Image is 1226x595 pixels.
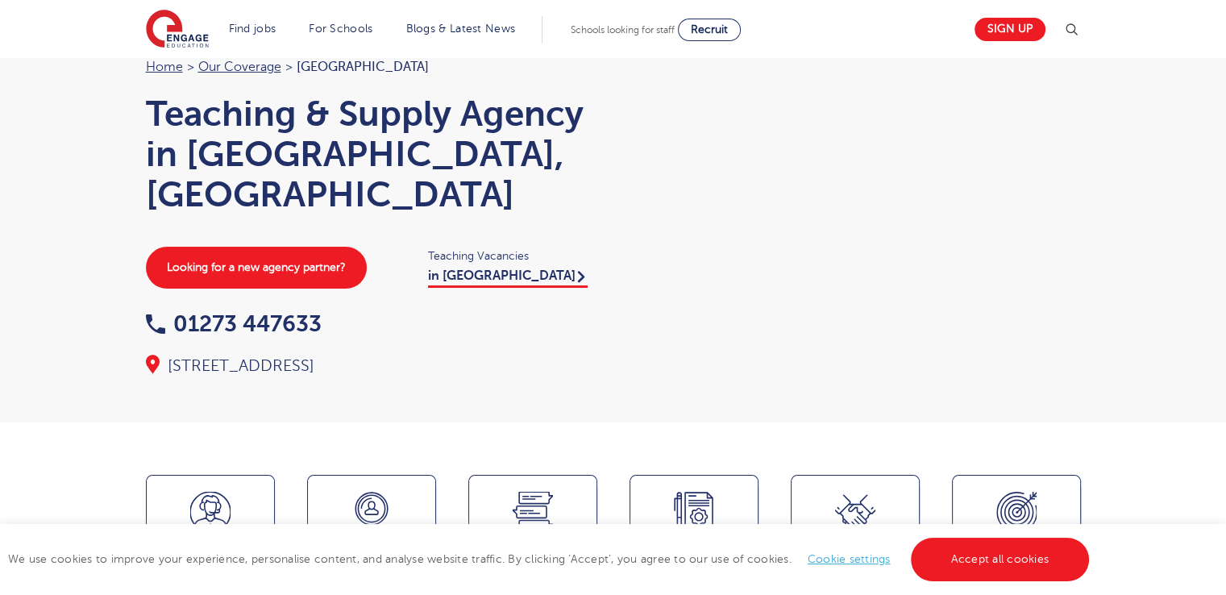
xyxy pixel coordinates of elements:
[428,247,597,265] span: Teaching Vacancies
[146,311,322,336] a: 01273 447633
[198,60,281,74] a: Our coverage
[187,60,194,74] span: >
[911,538,1090,581] a: Accept all cookies
[146,355,597,377] div: [STREET_ADDRESS]
[146,56,597,77] nav: breadcrumb
[146,10,209,50] img: Engage Education
[146,247,367,289] a: Looking for a new agency partner?
[691,23,728,35] span: Recruit
[975,18,1045,41] a: Sign up
[146,60,183,74] a: Home
[309,23,372,35] a: For Schools
[8,553,1093,565] span: We use cookies to improve your experience, personalise content, and analyse website traffic. By c...
[146,94,597,214] h1: Teaching & Supply Agency in [GEOGRAPHIC_DATA], [GEOGRAPHIC_DATA]
[229,23,276,35] a: Find jobs
[297,60,429,74] span: [GEOGRAPHIC_DATA]
[428,268,588,288] a: in [GEOGRAPHIC_DATA]
[406,23,516,35] a: Blogs & Latest News
[808,553,891,565] a: Cookie settings
[285,60,293,74] span: >
[571,24,675,35] span: Schools looking for staff
[678,19,741,41] a: Recruit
